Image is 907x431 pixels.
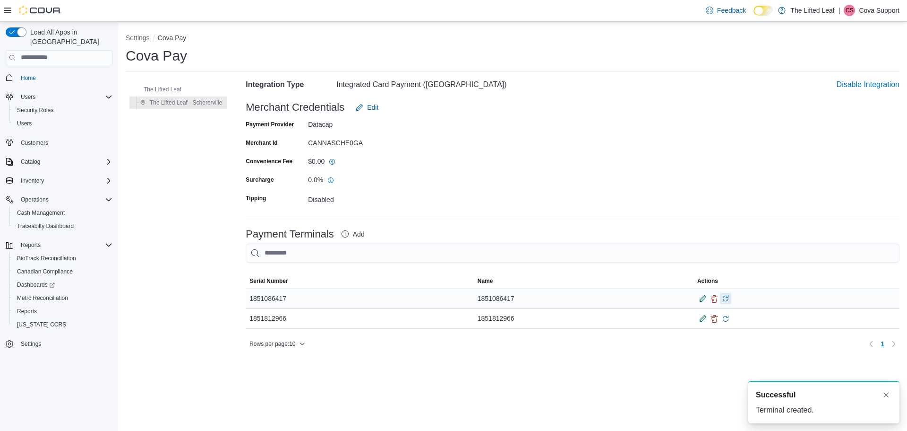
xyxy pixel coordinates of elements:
[2,71,116,85] button: Home
[17,120,32,127] span: Users
[13,118,112,129] span: Users
[21,177,44,185] span: Inventory
[21,74,36,82] span: Home
[13,319,112,330] span: Washington CCRS
[352,98,382,117] button: Edit
[756,405,892,416] div: Terminal created.
[839,5,840,16] p: |
[17,72,40,84] a: Home
[474,273,693,289] button: Name
[13,118,35,129] a: Users
[21,241,41,249] span: Reports
[249,313,286,324] span: 1851812966
[17,91,112,103] span: Users
[877,336,888,352] button: Page 1 of 1
[367,103,378,112] span: Edit
[17,72,112,84] span: Home
[17,175,48,186] button: Inventory
[13,306,112,317] span: Reports
[720,313,731,325] button: Download Update on Payment Terminal
[17,321,66,328] span: [US_STATE] CCRS
[17,194,52,205] button: Operations
[756,389,892,401] div: Notification
[709,313,720,325] button: Delete Payment Terminal
[13,220,77,232] a: Traceabilty Dashboard
[9,318,116,331] button: [US_STATE] CCRS
[697,293,709,304] button: Edit Payment Terminal
[17,137,112,149] span: Customers
[9,252,116,265] button: BioTrack Reconciliation
[478,277,493,285] span: Name
[13,207,68,219] a: Cash Management
[308,117,435,128] div: Datacap
[13,279,59,290] a: Dashboards
[693,273,899,289] button: Actions
[13,266,77,277] a: Canadian Compliance
[246,139,277,147] label: Merchant Id
[865,336,899,352] nav: Pagination for table: MemoryTable from EuiInMemoryTable
[26,27,112,46] span: Load All Apps in [GEOGRAPHIC_DATA]
[308,192,334,203] div: Disabled
[17,156,44,167] button: Catalog
[709,293,720,305] button: Delete Payment Terminal
[246,176,274,184] label: Surcharge
[881,389,892,401] button: Dismiss toast
[246,79,336,90] div: Integration Type
[246,338,308,350] button: Rows per page:10
[13,220,112,232] span: Traceabilty Dashboard
[13,319,70,330] a: [US_STATE] CCRS
[859,5,899,16] p: Cova Support
[21,139,48,147] span: Customers
[249,277,288,285] span: Serial Number
[249,340,295,348] span: Rows per page : 10
[17,268,73,275] span: Canadian Compliance
[17,255,76,262] span: BioTrack Reconciliation
[246,102,344,113] h3: Merchant Credentials
[2,238,116,252] button: Reports
[342,230,365,238] button: Add
[837,79,899,90] button: Disable Integration
[13,105,112,116] span: Security Roles
[478,313,514,324] span: 1851812966
[17,222,74,230] span: Traceabilty Dashboard
[17,281,55,289] span: Dashboards
[126,46,187,65] h1: Cova Pay
[720,293,731,304] button: Download Update on Payment Terminal
[17,338,112,350] span: Settings
[308,158,435,166] div: $0.00
[877,336,888,352] ul: Pagination for table: MemoryTable from EuiInMemoryTable
[21,93,35,101] span: Users
[308,135,435,147] div: CANNASCHE0GA
[13,253,112,264] span: BioTrack Reconciliation
[17,194,112,205] span: Operations
[126,33,899,44] nav: An example of EuiBreadcrumbs
[144,86,181,93] span: The Lifted Leaf
[697,277,718,285] span: Actions
[353,230,365,238] span: Add
[13,292,72,304] a: Metrc Reconciliation
[13,105,57,116] a: Security Roles
[702,1,750,20] a: Feedback
[308,176,435,184] div: 0.0%
[130,84,185,95] button: The Lifted Leaf
[9,104,116,117] button: Security Roles
[865,338,877,350] button: Previous page
[17,175,112,186] span: Inventory
[844,5,855,16] div: Cova Support
[13,292,112,304] span: Metrc Reconciliation
[126,34,150,42] button: Settings
[888,338,899,350] button: Next page
[17,209,65,217] span: Cash Management
[697,313,709,324] button: Edit Payment Terminal
[2,90,116,104] button: Users
[2,174,116,187] button: Inventory
[150,99,222,106] span: The Lifted Leaf - Schererville
[2,193,116,206] button: Operations
[19,6,61,15] img: Cova
[137,97,226,108] button: The Lifted Leaf - Schererville
[2,136,116,150] button: Customers
[17,338,45,350] a: Settings
[756,389,796,401] span: Successful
